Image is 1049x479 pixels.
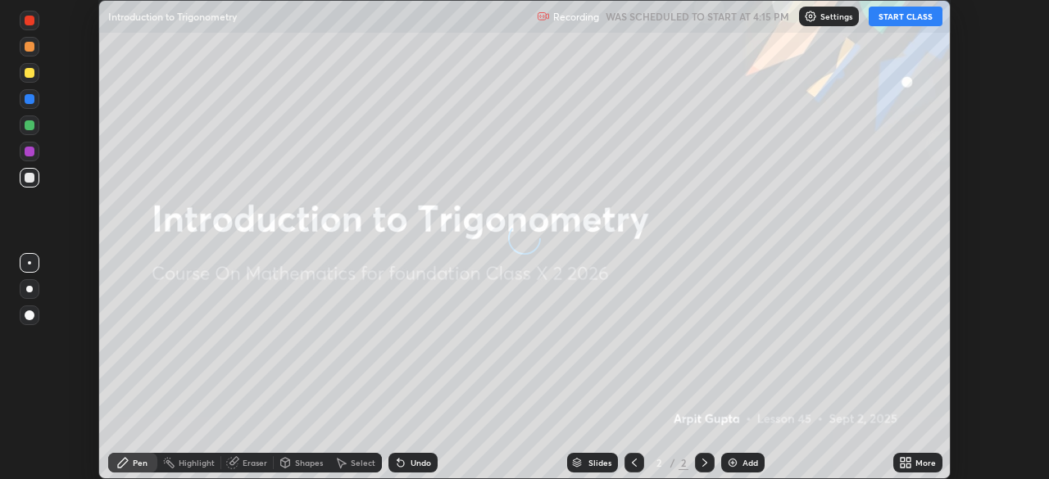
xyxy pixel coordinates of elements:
div: Add [742,459,758,467]
img: class-settings-icons [804,10,817,23]
div: Undo [411,459,431,467]
div: More [915,459,936,467]
div: Eraser [243,459,267,467]
div: Select [351,459,375,467]
h5: WAS SCHEDULED TO START AT 4:15 PM [606,9,789,24]
div: 2 [651,458,667,468]
div: Pen [133,459,148,467]
img: recording.375f2c34.svg [537,10,550,23]
button: START CLASS [869,7,942,26]
div: 2 [679,455,688,470]
div: Shapes [295,459,323,467]
img: add-slide-button [726,456,739,469]
div: Highlight [179,459,215,467]
div: Slides [588,459,611,467]
p: Introduction to Trigonometry [108,10,237,23]
p: Recording [553,11,599,23]
div: / [670,458,675,468]
p: Settings [820,12,852,20]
